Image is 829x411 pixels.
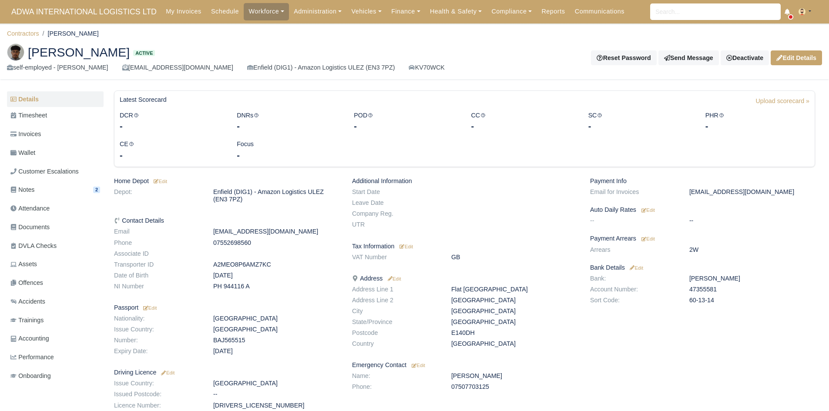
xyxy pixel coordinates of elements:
[142,305,157,311] small: Edit
[771,50,822,65] a: Edit Details
[650,3,781,20] input: Search...
[107,283,207,290] dt: NI Number
[412,363,425,368] small: Edit
[160,370,175,375] small: Edit
[628,264,643,271] a: Edit
[10,371,51,381] span: Onboarding
[641,207,655,213] small: Edit
[7,144,104,161] a: Wallet
[410,361,425,368] a: Edit
[10,259,37,269] span: Assets
[721,50,769,65] a: Deactivate
[10,352,54,362] span: Performance
[107,250,207,257] dt: Associate ID
[107,188,207,203] dt: Depot:
[346,221,445,228] dt: UTR
[386,276,401,281] small: Edit
[133,50,155,57] span: Active
[289,3,346,20] a: Administration
[445,329,584,337] dd: E140DH
[699,110,816,133] div: PHR
[7,293,104,310] a: Accidents
[10,334,49,344] span: Accounting
[445,286,584,293] dd: Flat [GEOGRAPHIC_DATA]
[207,283,346,290] dd: PH 944116 A
[114,304,339,311] h6: Passport
[107,391,207,398] dt: Issued Postcode:
[7,30,39,37] a: Contractors
[107,337,207,344] dt: Number:
[107,380,207,387] dt: Issue Country:
[584,246,683,254] dt: Arrears
[107,228,207,235] dt: Email
[346,329,445,337] dt: Postcode
[7,368,104,384] a: Onboarding
[658,50,719,65] a: Send Message
[7,274,104,291] a: Offences
[346,383,445,391] dt: Phone:
[346,254,445,261] dt: VAT Number
[39,29,99,39] li: [PERSON_NAME]
[7,349,104,366] a: Performance
[28,46,130,58] span: [PERSON_NAME]
[346,188,445,196] dt: Start Date
[346,286,445,293] dt: Address Line 1
[683,246,822,254] dd: 2W
[207,315,346,322] dd: [GEOGRAPHIC_DATA]
[683,297,822,304] dd: 60-13-14
[641,236,655,241] small: Edit
[0,37,829,80] div: Muhammad Zaforakil Thalukder
[445,307,584,315] dd: [GEOGRAPHIC_DATA]
[114,217,339,224] h6: Contact Details
[10,167,79,177] span: Customer Escalations
[590,235,815,242] h6: Payment Arrears
[161,3,206,20] a: My Invoices
[113,110,230,133] div: DCR
[10,129,41,139] span: Invoices
[346,372,445,380] dt: Name:
[584,275,683,282] dt: Bank:
[207,391,346,398] dd: --
[207,272,346,279] dd: [DATE]
[584,297,683,304] dt: Sort Code:
[113,139,230,161] div: CE
[445,372,584,380] dd: [PERSON_NAME]
[346,3,386,20] a: Vehicles
[628,265,643,271] small: Edit
[584,286,683,293] dt: Account Number:
[107,326,207,333] dt: Issue Country:
[705,120,809,132] div: -
[683,217,822,224] dd: --
[10,110,47,120] span: Timesheet
[354,120,458,132] div: -
[10,297,45,307] span: Accidents
[206,3,244,20] a: Schedule
[445,383,584,391] dd: 07507703125
[120,149,224,161] div: -
[207,188,346,203] dd: Enfield (DIG1) - Amazon Logistics ULEZ (EN3 7PZ)
[683,188,822,196] dd: [EMAIL_ADDRESS][DOMAIN_NAME]
[207,261,346,268] dd: A2MEO8P6AMZ7KC
[445,297,584,304] dd: [GEOGRAPHIC_DATA]
[160,369,175,376] a: Edit
[7,237,104,254] a: DVLA Checks
[237,149,341,161] div: -
[93,187,100,193] span: 2
[230,110,347,133] div: DNRs
[582,110,699,133] div: SC
[7,107,104,124] a: Timesheet
[107,261,207,268] dt: Transporter ID
[207,380,346,387] dd: [GEOGRAPHIC_DATA]
[7,330,104,347] a: Accounting
[352,275,577,282] h6: Address
[445,340,584,348] dd: [GEOGRAPHIC_DATA]
[107,239,207,247] dt: Phone
[207,402,346,409] dd: [DRIVERS_LICENSE_NUMBER]
[7,219,104,236] a: Documents
[590,177,815,185] h6: Payment Info
[10,204,50,214] span: Attendance
[114,177,339,185] h6: Home Depot
[152,177,167,184] a: Edit
[10,222,50,232] span: Documents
